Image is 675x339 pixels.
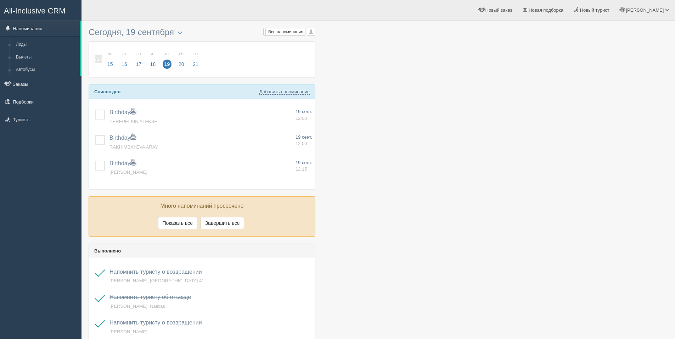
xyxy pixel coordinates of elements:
[109,304,165,309] a: [PERSON_NAME], Nalicas
[94,248,121,254] b: Выполнено
[177,60,186,69] span: 20
[13,63,80,76] a: Автобусы
[189,47,201,72] a: вс 21
[626,7,664,13] span: [PERSON_NAME]
[134,51,143,57] small: ср
[296,160,312,173] a: 19 сент. 12:15
[529,7,563,13] span: Новая подборка
[259,89,310,95] a: Добавить напоминание
[0,0,81,20] a: All-Inclusive CRM
[109,269,202,275] a: Напомнить туристу о возвращении
[109,278,203,283] a: [PERSON_NAME], [GEOGRAPHIC_DATA] 4*
[94,202,310,210] p: Много напоминаний просрочено
[177,51,186,57] small: сб
[191,60,200,69] span: 21
[296,109,312,122] a: 19 сент. 12:00
[201,217,244,229] button: Завершить все
[13,51,80,64] a: Вылеты
[109,144,158,150] a: RAKHIMBAYEVA ARAY
[109,160,136,166] a: Birthday
[148,51,158,57] small: чт
[106,60,115,69] span: 15
[191,51,200,57] small: вс
[163,51,172,57] small: пт
[13,38,80,51] a: Лиды
[94,89,120,94] b: Список дел
[109,119,159,124] a: PEREPELKIN ALEKSEI
[109,135,136,141] a: Birthday
[296,160,312,165] span: 19 сент.
[296,134,312,140] span: 19 сент.
[109,169,147,175] a: [PERSON_NAME]
[103,47,117,72] a: пн 15
[120,51,129,57] small: вт
[296,116,307,121] span: 12:00
[296,166,307,172] span: 12:15
[109,329,147,334] a: [PERSON_NAME]
[268,29,303,34] span: Все напоминания
[296,109,312,114] span: 19 сент.
[4,6,66,15] span: All-Inclusive CRM
[109,294,191,300] a: Напомнить туристу об отъезде
[163,60,172,69] span: 19
[296,141,307,146] span: 12:00
[134,60,143,69] span: 17
[146,47,160,72] a: чт 18
[148,60,158,69] span: 18
[89,28,315,38] h3: Сегодня, 19 сентября
[118,47,131,72] a: вт 16
[580,7,609,13] span: Новый турист
[158,217,197,229] button: Показать все
[120,60,129,69] span: 16
[109,319,202,326] a: Напомнить туристу о возвращении
[485,7,512,13] span: Новый заказ
[109,109,136,115] a: Birthday
[175,47,188,72] a: сб 20
[132,47,145,72] a: ср 17
[106,51,115,57] small: пн
[296,134,312,147] a: 19 сент. 12:00
[161,47,174,72] a: пт 19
